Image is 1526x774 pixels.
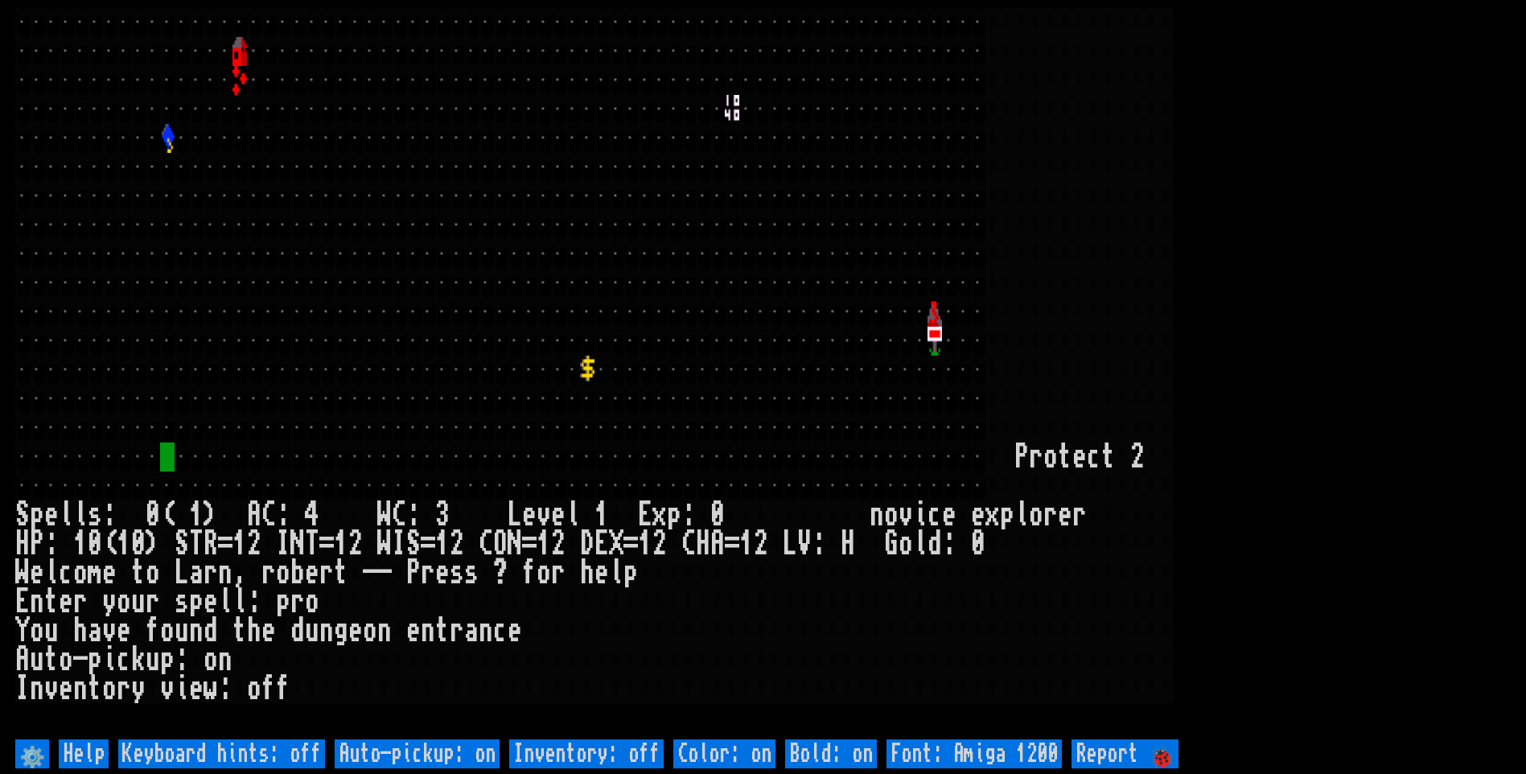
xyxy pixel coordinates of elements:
input: ⚙️ [15,739,49,768]
div: 2 [247,529,261,558]
div: W [15,558,30,587]
div: H [696,529,710,558]
div: o [73,558,88,587]
div: n [870,500,884,529]
div: C [392,500,406,529]
div: x [985,500,1000,529]
div: l [218,587,232,616]
div: v [102,616,117,645]
div: e [522,500,537,529]
div: e [204,587,218,616]
div: A [247,500,261,529]
div: ) [146,529,160,558]
div: 0 [131,529,146,558]
div: o [276,558,290,587]
div: l [44,558,59,587]
div: r [73,587,88,616]
div: I [15,674,30,703]
div: t [44,645,59,674]
div: o [884,500,899,529]
input: Report 🐞 [1071,739,1178,768]
div: t [334,558,348,587]
div: t [1101,443,1116,471]
div: - [363,558,377,587]
div: E [15,587,30,616]
div: E [594,529,609,558]
div: r [204,558,218,587]
div: o [1043,443,1058,471]
div: l [913,529,928,558]
div: m [88,558,102,587]
div: 1 [739,529,754,558]
div: h [580,558,594,587]
div: n [377,616,392,645]
div: o [204,645,218,674]
div: I [276,529,290,558]
div: b [290,558,305,587]
div: L [175,558,189,587]
div: P [406,558,421,587]
div: T [305,529,319,558]
div: 0 [710,500,725,529]
div: t [44,587,59,616]
div: C [681,529,696,558]
div: u [44,616,59,645]
div: t [1058,443,1072,471]
div: : [681,500,696,529]
div: n [73,674,88,703]
div: p [667,500,681,529]
div: W [377,500,392,529]
div: e [44,500,59,529]
div: T [189,529,204,558]
div: 1 [232,529,247,558]
div: d [204,616,218,645]
div: e [594,558,609,587]
div: v [160,674,175,703]
div: R [204,529,218,558]
div: y [102,587,117,616]
div: a [88,616,102,645]
div: W [377,529,392,558]
div: r [290,587,305,616]
div: e [305,558,319,587]
div: A [15,645,30,674]
div: 1 [638,529,652,558]
div: v [537,500,551,529]
div: n [319,616,334,645]
div: = [725,529,739,558]
div: ( [102,529,117,558]
div: t [131,558,146,587]
div: p [623,558,638,587]
div: = [623,529,638,558]
div: u [30,645,44,674]
div: e [551,500,566,529]
div: L [508,500,522,529]
div: 1 [117,529,131,558]
div: c [928,500,942,529]
div: o [247,674,261,703]
input: Bold: on [785,739,877,768]
div: : [276,500,290,529]
div: e [59,587,73,616]
div: ( [160,500,175,529]
div: N [290,529,305,558]
div: n [30,587,44,616]
div: H [15,529,30,558]
div: l [609,558,623,587]
div: X [609,529,623,558]
div: e [189,674,204,703]
div: f [522,558,537,587]
div: P [1014,443,1029,471]
div: H [841,529,855,558]
div: r [146,587,160,616]
div: o [30,616,44,645]
div: y [131,674,146,703]
div: N [508,529,522,558]
div: k [131,645,146,674]
div: x [652,500,667,529]
div: f [276,674,290,703]
div: c [117,645,131,674]
input: Keyboard hints: off [118,739,325,768]
div: e [59,674,73,703]
div: l [566,500,580,529]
